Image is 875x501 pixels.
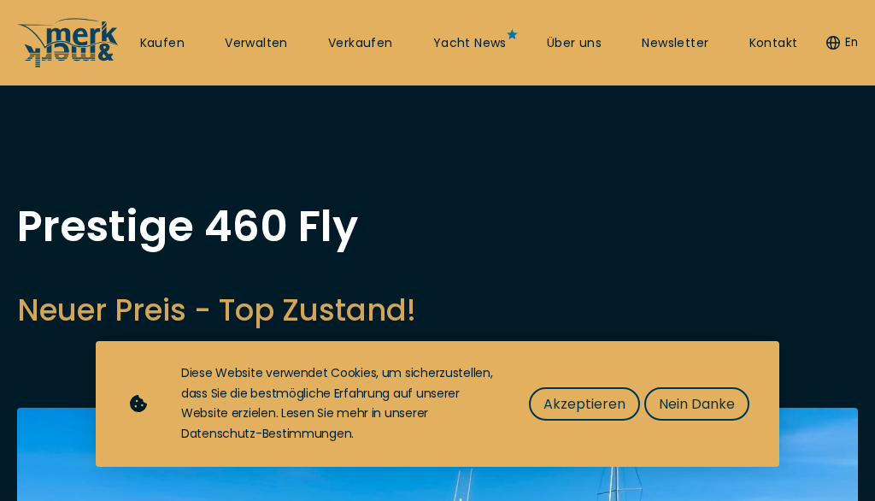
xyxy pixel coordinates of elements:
[659,393,735,415] span: Nein Danke
[17,205,416,248] h1: Prestige 460 Fly
[529,387,640,421] button: Akzeptieren
[140,35,185,52] a: Kaufen
[181,425,351,442] a: Datenschutz-Bestimmungen
[826,34,858,51] button: En
[17,289,416,331] h2: Neuer Preis - Top Zustand!
[181,363,495,445] div: Diese Website verwendet Cookies, um sicherzustellen, dass Sie die bestmögliche Erfahrung auf unse...
[543,393,625,415] span: Akzeptieren
[328,35,393,52] a: Verkaufen
[225,35,288,52] a: Verwalten
[644,387,749,421] button: Nein Danke
[642,35,708,52] a: Newsletter
[749,35,798,52] a: Kontakt
[433,35,507,52] a: Yacht News
[547,35,602,52] a: Über uns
